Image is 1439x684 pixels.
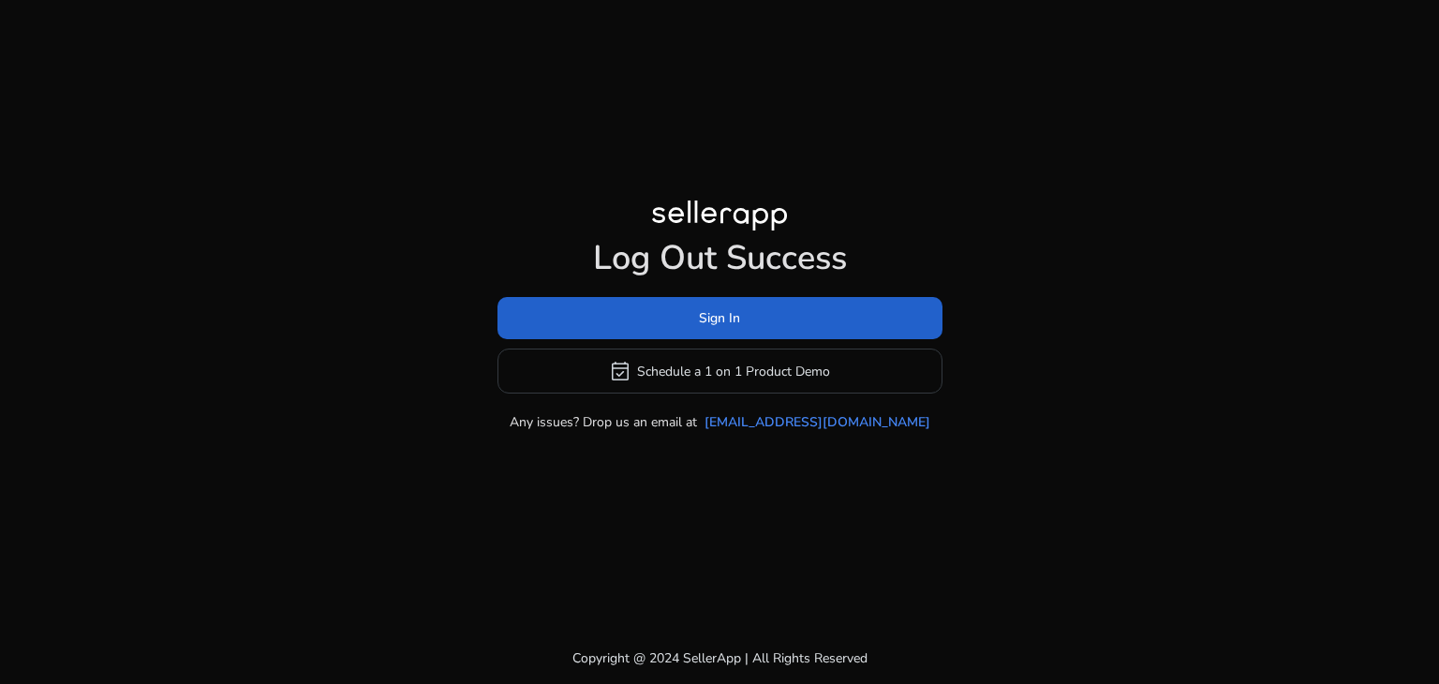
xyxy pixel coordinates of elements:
a: [EMAIL_ADDRESS][DOMAIN_NAME] [705,412,930,432]
span: event_available [609,360,631,382]
button: event_availableSchedule a 1 on 1 Product Demo [497,349,942,394]
button: Sign In [497,297,942,339]
h1: Log Out Success [497,238,942,278]
p: Any issues? Drop us an email at [510,412,697,432]
span: Sign In [699,308,740,328]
